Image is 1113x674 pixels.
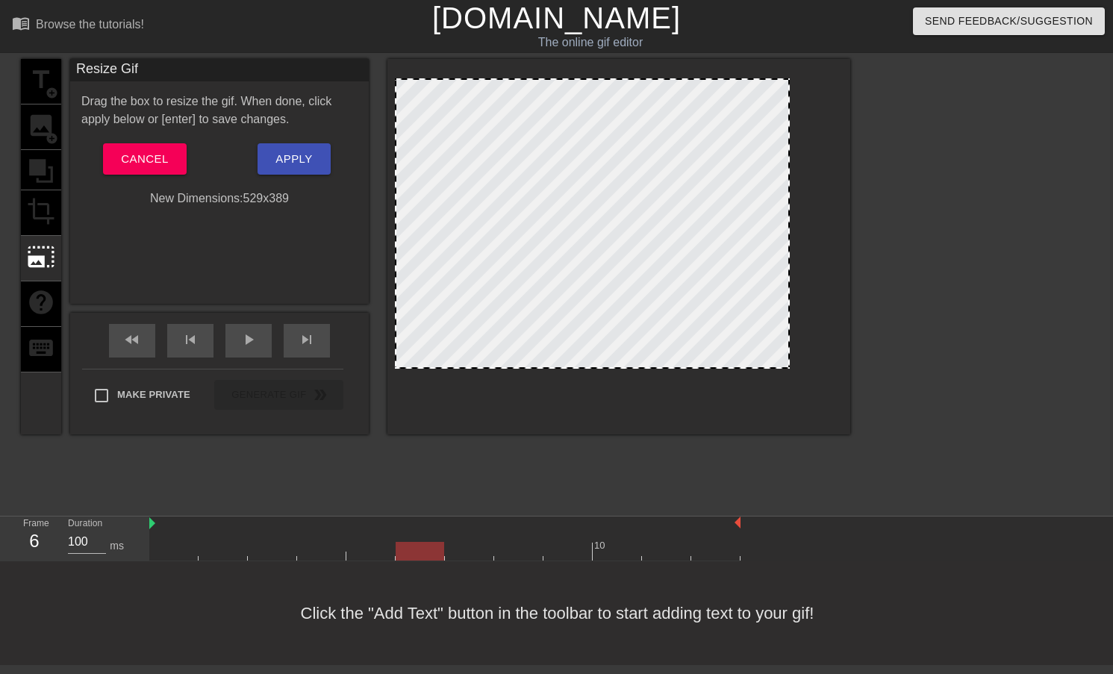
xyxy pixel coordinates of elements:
[181,331,199,349] span: skip_previous
[121,149,168,169] span: Cancel
[298,331,316,349] span: skip_next
[70,59,369,81] div: Resize Gif
[12,14,144,37] a: Browse the tutorials!
[36,18,144,31] div: Browse the tutorials!
[594,538,608,553] div: 10
[12,517,57,560] div: Frame
[925,12,1093,31] span: Send Feedback/Suggestion
[27,243,55,271] span: photo_size_select_large
[23,528,46,555] div: 6
[913,7,1105,35] button: Send Feedback/Suggestion
[110,538,124,554] div: ms
[275,149,312,169] span: Apply
[240,331,258,349] span: play_arrow
[70,93,369,128] div: Drag the box to resize the gif. When done, click apply below or [enter] to save changes.
[432,1,681,34] a: [DOMAIN_NAME]
[70,190,369,207] div: New Dimensions: 529 x 389
[117,387,190,402] span: Make Private
[123,331,141,349] span: fast_rewind
[103,143,186,175] button: Cancel
[735,517,741,528] img: bound-end.png
[12,14,30,32] span: menu_book
[68,519,102,528] label: Duration
[378,34,802,52] div: The online gif editor
[258,143,330,175] button: Apply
